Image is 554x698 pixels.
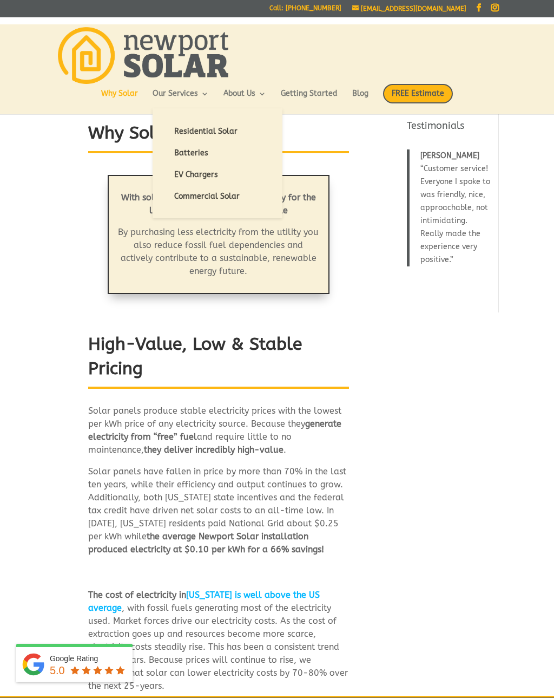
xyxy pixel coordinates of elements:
[352,5,466,12] a: [EMAIL_ADDRESS][DOMAIN_NAME]
[121,192,316,216] strong: With solar, you are producing electricity for the lowest, most stable cost possible
[58,27,228,84] img: Newport Solar | Solar Energy Optimized.
[163,121,272,142] a: Residential Solar
[163,164,272,186] a: EV Chargers
[101,90,138,108] a: Why Solar
[163,186,272,207] a: Commercial Solar
[88,590,320,613] a: [US_STATE] is well above the US average
[407,149,492,266] blockquote: Customer service! Everyone I spoke to was friendly, nice, approachable, not intimidating. Really ...
[88,531,324,555] strong: the average Newport Solar installation produced electricity at $0.10 per kWh for a 66% savings!
[383,84,453,114] a: FREE Estimate
[88,123,182,143] strong: Why Solar?
[352,90,368,108] a: Blog
[383,84,453,103] span: FREE Estimate
[50,664,65,676] span: 5.0
[153,90,209,108] a: Our Services
[88,419,341,442] strong: generate electricity from “free” fuel
[117,226,320,278] p: By purchasing less electricity from the utility you also reduce fossil fuel dependencies and acti...
[88,334,302,379] strong: High-Value, Low & Stable Pricing
[50,653,127,664] div: Google Rating
[281,90,338,108] a: Getting Started
[88,465,349,556] p: Solar panels have fallen in price by more than 70% in the last ten years, while their efficiency ...
[144,445,283,455] strong: they deliver incredibly high-value
[407,119,492,138] h4: Testimonials
[88,405,349,465] p: Solar panels produce stable electricity prices with the lowest per kWh price of any electricity s...
[88,590,320,613] strong: The cost of electricity in
[269,5,341,16] a: Call: [PHONE_NUMBER]
[88,589,349,693] div: , with fossil fuels generating most of the electricity used. Market forces drive our electricity ...
[420,151,479,160] span: [PERSON_NAME]
[163,142,272,164] a: Batteries
[223,90,266,108] a: About Us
